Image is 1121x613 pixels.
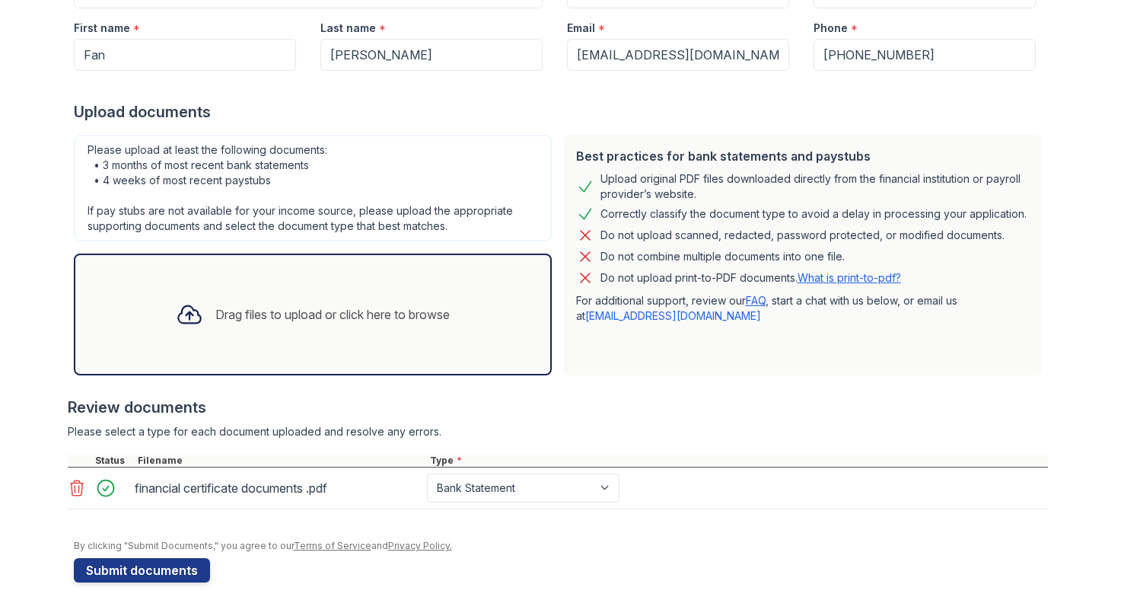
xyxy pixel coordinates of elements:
div: Upload documents [74,101,1048,123]
div: Filename [135,455,427,467]
div: Status [92,455,135,467]
a: [EMAIL_ADDRESS][DOMAIN_NAME] [585,309,761,322]
p: Do not upload print-to-PDF documents. [600,270,901,286]
div: Do not combine multiple documents into one file. [600,247,845,266]
div: Do not upload scanned, redacted, password protected, or modified documents. [600,226,1005,244]
div: By clicking "Submit Documents," you agree to our and [74,540,1048,552]
a: Privacy Policy. [388,540,452,551]
div: financial certificate documents .pdf [135,476,421,500]
div: Drag files to upload or click here to browse [215,305,450,324]
div: Correctly classify the document type to avoid a delay in processing your application. [600,205,1027,223]
div: Please select a type for each document uploaded and resolve any errors. [68,424,1048,439]
a: FAQ [746,294,766,307]
a: Terms of Service [294,540,371,551]
label: Email [567,21,595,36]
div: Review documents [68,397,1048,418]
label: Phone [814,21,848,36]
label: First name [74,21,130,36]
label: Last name [320,21,376,36]
div: Upload original PDF files downloaded directly from the financial institution or payroll provider’... [600,171,1030,202]
div: Please upload at least the following documents: • 3 months of most recent bank statements • 4 wee... [74,135,552,241]
div: Best practices for bank statements and paystubs [576,147,1030,165]
button: Submit documents [74,558,210,583]
p: For additional support, review our , start a chat with us below, or email us at [576,293,1030,324]
a: What is print-to-pdf? [798,271,901,284]
div: Type [427,455,1048,467]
